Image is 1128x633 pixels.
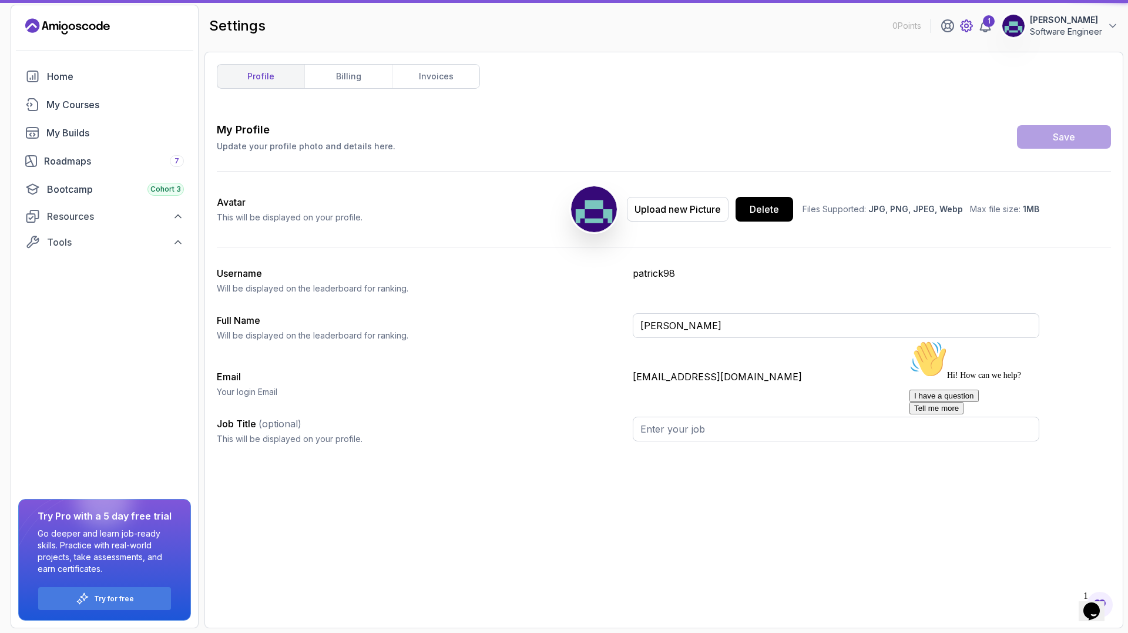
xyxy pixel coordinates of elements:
div: My Builds [46,126,184,140]
button: Save [1017,125,1111,149]
button: Resources [18,206,191,227]
div: Roadmaps [44,154,184,168]
h3: Email [217,370,623,384]
p: This will be displayed on your profile. [217,212,362,223]
a: invoices [392,65,479,88]
h3: My Profile [217,122,395,138]
p: Files Supported: Max file size: [803,203,1039,215]
iframe: chat widget [905,336,1116,580]
span: JPG, PNG, JPEG, Webp [868,204,963,214]
img: user profile image [1002,15,1025,37]
p: [PERSON_NAME] [1030,14,1102,26]
a: profile [217,65,304,88]
p: Update your profile photo and details here. [217,140,395,152]
label: Username [217,267,262,279]
div: Upload new Picture [634,202,721,216]
input: Enter your job [633,417,1039,441]
a: courses [18,93,191,116]
button: Tools [18,232,191,253]
button: Tell me more [5,66,59,79]
img: :wave: [5,5,42,42]
p: Will be displayed on the leaderboard for ranking. [217,283,623,294]
h2: settings [209,16,266,35]
a: home [18,65,191,88]
button: I have a question [5,54,74,66]
img: user profile image [571,186,617,232]
p: Software Engineer [1030,26,1102,38]
p: [EMAIL_ADDRESS][DOMAIN_NAME] [633,370,1039,384]
a: roadmaps [18,149,191,173]
div: Save [1053,130,1075,144]
div: 1 [983,15,995,27]
div: My Courses [46,98,184,112]
span: 1MB [1023,204,1039,214]
p: patrick98 [633,266,1039,280]
button: Try for free [38,587,172,611]
p: Will be displayed on the leaderboard for ranking. [217,330,623,341]
a: builds [18,121,191,145]
p: Your login Email [217,386,623,398]
label: Job Title [217,418,301,430]
iframe: chat widget [1079,586,1116,621]
a: bootcamp [18,177,191,201]
p: This will be displayed on your profile. [217,433,623,445]
span: Cohort 3 [150,185,181,194]
button: user profile image[PERSON_NAME]Software Engineer [1002,14,1119,38]
span: 7 [174,156,179,166]
a: 1 [978,19,992,33]
p: 0 Points [892,20,921,32]
div: Resources [47,209,184,223]
div: Delete [750,202,779,216]
h2: Avatar [217,195,362,209]
button: Delete [736,197,793,222]
div: 👋Hi! How can we help?I have a questionTell me more [5,5,216,79]
div: Bootcamp [47,182,184,196]
div: Home [47,69,184,83]
p: Go deeper and learn job-ready skills. Practice with real-world projects, take assessments, and ea... [38,528,172,575]
span: (optional) [258,418,301,430]
label: Full Name [217,314,260,326]
a: billing [304,65,392,88]
button: Upload new Picture [627,197,728,222]
div: Tools [47,235,184,249]
input: Enter your full name [633,313,1039,338]
a: Landing page [25,17,110,36]
a: Try for free [94,594,134,604]
span: Hi! How can we help? [5,35,116,44]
